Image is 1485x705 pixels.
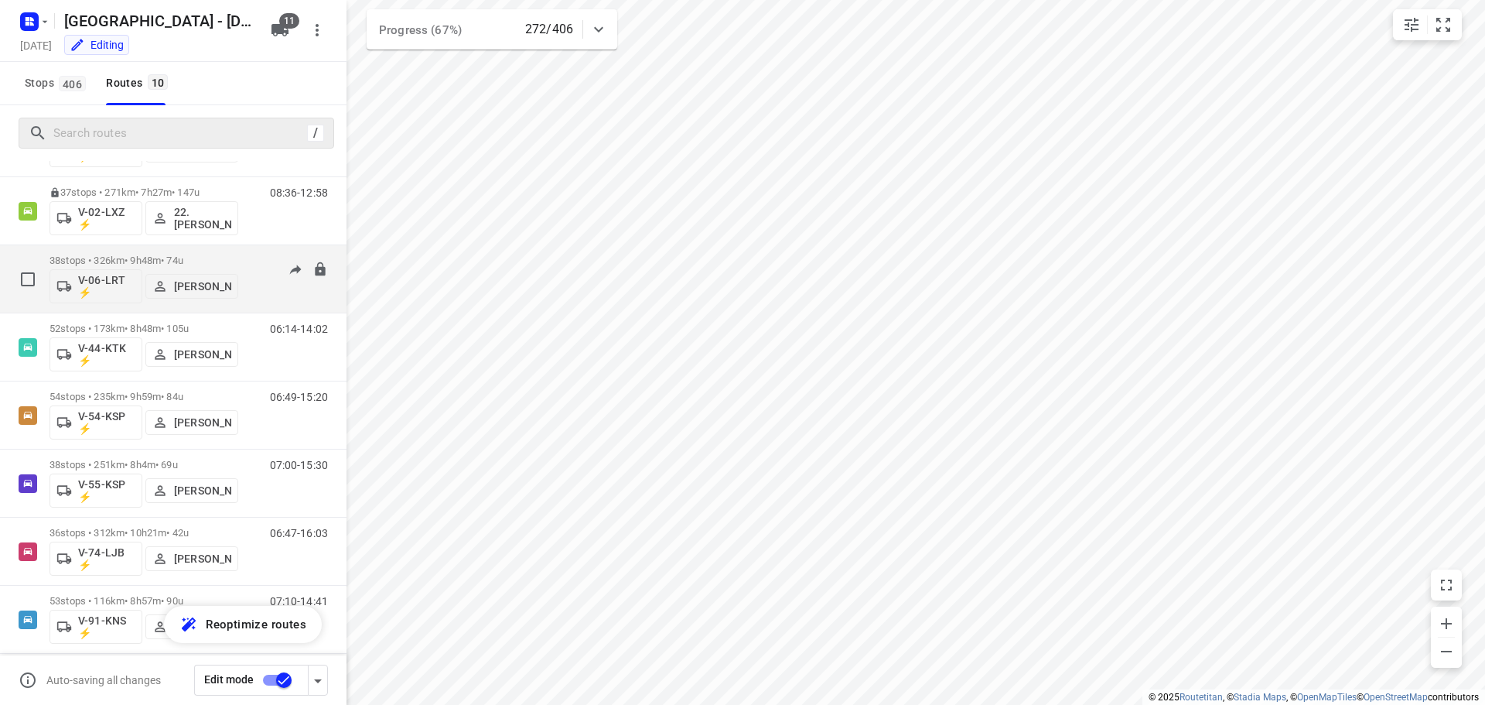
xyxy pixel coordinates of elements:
[49,542,142,576] button: V-74-LJB ⚡
[270,391,328,403] p: 06:49-15:20
[270,459,328,471] p: 07:00-15:30
[174,553,231,565] p: [PERSON_NAME]
[14,36,58,54] h5: [DATE]
[70,37,124,53] div: You are currently in edit mode.
[49,527,238,539] p: 36 stops • 312km • 10h21m • 42u
[280,255,311,286] button: Send to driver
[270,187,328,199] p: 08:36-12:58
[1297,692,1357,703] a: OpenMapTiles
[78,342,135,367] p: V-44-KTK ⚡
[58,9,258,33] h5: [GEOGRAPHIC_DATA] - [DATE]
[78,546,135,571] p: V-74-LJB ⚡
[49,391,238,402] p: 54 stops • 235km • 9h59m • 84u
[49,595,238,607] p: 53 stops • 116km • 8h57m • 90u
[379,23,462,37] span: Progress (67%)
[367,9,617,50] div: Progress (67%)272/406
[145,614,238,639] button: [PERSON_NAME]
[49,474,142,508] button: V-55-KSP ⚡
[270,527,328,539] p: 06:47-16:03
[1234,692,1286,703] a: Stadia Maps
[106,74,172,93] div: Routes
[49,255,238,266] p: 38 stops • 326km • 9h48m • 74u
[12,264,43,295] span: Select
[145,201,238,235] button: 22. [PERSON_NAME]
[49,610,142,644] button: V-91-KNS ⚡
[174,348,231,361] p: [PERSON_NAME]
[145,274,238,299] button: [PERSON_NAME]
[1396,9,1427,40] button: Map settings
[46,674,161,686] p: Auto-saving all changes
[174,484,231,497] p: [PERSON_NAME]
[312,262,328,279] button: Lock route
[49,269,142,303] button: V-06-LRT ⚡
[307,125,324,142] div: /
[145,410,238,435] button: [PERSON_NAME]
[49,323,238,334] p: 52 stops • 173km • 8h48m • 105u
[265,15,295,46] button: 11
[78,410,135,435] p: V-54-KSP ⚡
[174,280,231,293] p: [PERSON_NAME]
[78,614,135,639] p: V-91-KNS ⚡
[49,459,238,471] p: 38 stops • 251km • 8h4m • 69u
[309,670,327,690] div: Driver app settings
[1393,9,1462,40] div: small contained button group
[145,546,238,571] button: [PERSON_NAME]
[1428,9,1459,40] button: Fit zoom
[1149,692,1479,703] li: © 2025 , © , © © contributors
[270,323,328,335] p: 06:14-14:02
[279,13,299,29] span: 11
[164,606,322,643] button: Reoptimize routes
[1179,692,1223,703] a: Routetitan
[53,121,307,145] input: Search routes
[204,673,254,686] span: Edit mode
[174,206,231,231] p: 22. [PERSON_NAME]
[25,74,90,93] span: Stops
[49,187,238,198] p: 37 stops • 271km • 7h27m • 147u
[78,478,135,503] p: V-55-KSP ⚡
[78,274,135,299] p: V-06-LRT ⚡
[49,337,142,371] button: V-44-KTK ⚡
[49,406,142,440] button: V-54-KSP ⚡
[174,416,231,429] p: [PERSON_NAME]
[270,595,328,607] p: 07:10-14:41
[59,76,86,91] span: 406
[148,74,169,90] span: 10
[78,206,135,231] p: V-02-LXZ ⚡
[145,478,238,503] button: [PERSON_NAME]
[206,614,306,635] span: Reoptimize routes
[49,201,142,235] button: V-02-LXZ ⚡
[525,20,573,39] p: 272/406
[1364,692,1428,703] a: OpenStreetMap
[302,15,333,46] button: More
[145,342,238,367] button: [PERSON_NAME]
